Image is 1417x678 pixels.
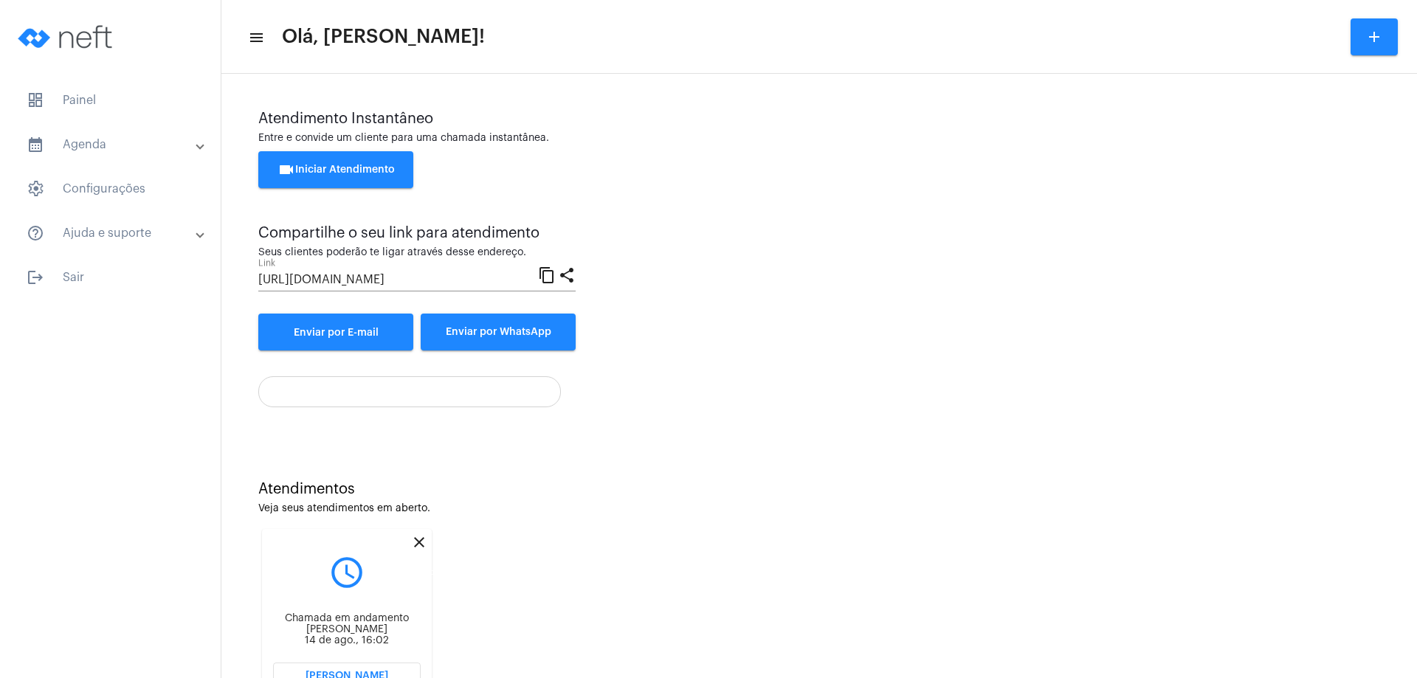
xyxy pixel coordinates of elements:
[27,269,44,286] mat-icon: sidenav icon
[273,554,421,591] mat-icon: query_builder
[258,111,1380,127] div: Atendimento Instantâneo
[27,224,197,242] mat-panel-title: Ajuda e suporte
[258,247,576,258] div: Seus clientes poderão te ligar através desse endereço.
[282,25,485,49] span: Olá, [PERSON_NAME]!
[27,224,44,242] mat-icon: sidenav icon
[277,161,295,179] mat-icon: videocam
[538,266,556,283] mat-icon: content_copy
[15,83,206,118] span: Painel
[558,266,576,283] mat-icon: share
[27,91,44,109] span: sidenav icon
[258,503,1380,514] div: Veja seus atendimentos em aberto.
[410,533,428,551] mat-icon: close
[15,171,206,207] span: Configurações
[1365,28,1383,46] mat-icon: add
[27,136,44,153] mat-icon: sidenav icon
[273,613,421,624] div: Chamada em andamento
[375,564,466,581] div: Encerrar Atendimento
[277,165,395,175] span: Iniciar Atendimento
[248,29,263,46] mat-icon: sidenav icon
[273,624,421,635] div: [PERSON_NAME]
[258,481,1380,497] div: Atendimentos
[258,133,1380,144] div: Entre e convide um cliente para uma chamada instantânea.
[27,136,197,153] mat-panel-title: Agenda
[258,314,413,350] a: Enviar por E-mail
[421,314,576,350] button: Enviar por WhatsApp
[294,328,379,338] span: Enviar por E-mail
[446,327,551,337] span: Enviar por WhatsApp
[258,225,576,241] div: Compartilhe o seu link para atendimento
[258,151,413,188] button: Iniciar Atendimento
[9,127,221,162] mat-expansion-panel-header: sidenav iconAgenda
[12,7,123,66] img: logo-neft-novo-2.png
[27,180,44,198] span: sidenav icon
[15,260,206,295] span: Sair
[9,215,221,251] mat-expansion-panel-header: sidenav iconAjuda e suporte
[273,635,421,646] div: 14 de ago., 16:02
